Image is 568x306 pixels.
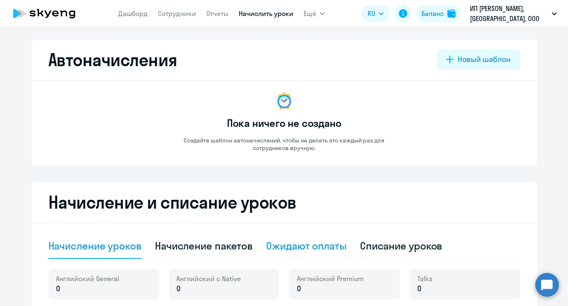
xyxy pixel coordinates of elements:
[176,283,181,294] span: 0
[56,274,119,283] span: Английский General
[166,137,402,152] p: Создайте шаблон автоначислений, чтобы не делать это каждый раз для сотрудников вручную.
[297,274,364,283] span: Английский Premium
[470,3,548,24] p: ИП [PERSON_NAME], [GEOGRAPHIC_DATA], ООО
[158,9,196,18] a: Сотрудники
[416,5,461,22] button: Балансbalance
[447,9,456,18] img: balance
[360,239,443,252] div: Списание уроков
[466,3,561,24] button: ИП [PERSON_NAME], [GEOGRAPHIC_DATA], ООО
[274,91,294,111] img: no-data
[417,283,421,294] span: 0
[48,50,177,70] h2: Автоначисления
[56,283,60,294] span: 0
[239,9,293,18] a: Начислить уроки
[206,9,229,18] a: Отчеты
[297,283,301,294] span: 0
[48,192,520,212] h2: Начисление и списание уроков
[458,54,510,65] div: Новый шаблон
[118,9,148,18] a: Дашборд
[421,8,444,19] div: Баланс
[227,116,341,130] h3: Пока ничего не создано
[368,8,375,19] span: RU
[362,5,389,22] button: RU
[437,50,520,70] button: Новый шаблон
[304,5,325,22] button: Ещё
[155,239,253,252] div: Начисление пакетов
[266,239,347,252] div: Ожидают оплаты
[304,8,316,19] span: Ещё
[48,239,141,252] div: Начисление уроков
[176,274,241,283] span: Английский с Native
[417,274,432,283] span: Talks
